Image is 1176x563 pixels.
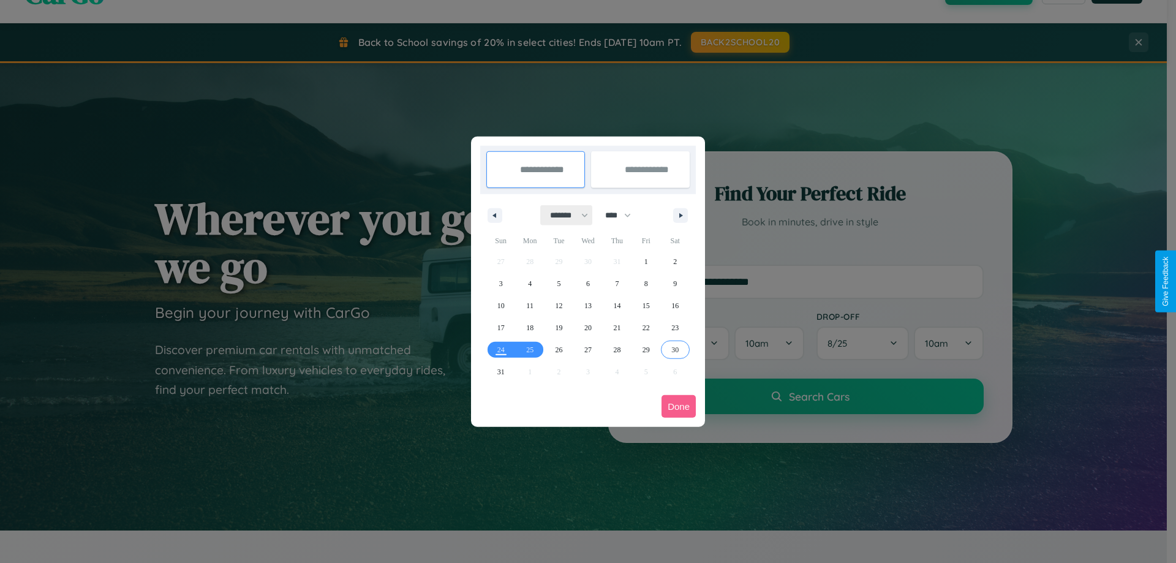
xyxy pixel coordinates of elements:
button: 9 [661,273,690,295]
button: 10 [486,295,515,317]
button: 11 [515,295,544,317]
button: 21 [603,317,631,339]
button: 17 [486,317,515,339]
button: 5 [545,273,573,295]
span: 7 [615,273,619,295]
span: 17 [497,317,505,339]
button: 20 [573,317,602,339]
span: 16 [671,295,679,317]
button: 12 [545,295,573,317]
span: 31 [497,361,505,383]
span: 19 [556,317,563,339]
span: Sat [661,231,690,251]
span: 29 [643,339,650,361]
span: 1 [644,251,648,273]
span: 25 [526,339,533,361]
button: 16 [661,295,690,317]
span: 26 [556,339,563,361]
button: 8 [631,273,660,295]
span: 28 [613,339,620,361]
span: 22 [643,317,650,339]
button: Done [661,395,696,418]
span: 20 [584,317,592,339]
span: Mon [515,231,544,251]
span: 27 [584,339,592,361]
button: 14 [603,295,631,317]
span: 6 [586,273,590,295]
span: 4 [528,273,532,295]
span: 24 [497,339,505,361]
span: 3 [499,273,503,295]
span: 8 [644,273,648,295]
span: Sun [486,231,515,251]
span: 2 [673,251,677,273]
span: 15 [643,295,650,317]
button: 4 [515,273,544,295]
div: Give Feedback [1161,257,1170,306]
span: 14 [613,295,620,317]
button: 19 [545,317,573,339]
span: Fri [631,231,660,251]
span: Wed [573,231,602,251]
span: 10 [497,295,505,317]
button: 24 [486,339,515,361]
span: 23 [671,317,679,339]
button: 23 [661,317,690,339]
span: 11 [526,295,533,317]
button: 1 [631,251,660,273]
button: 7 [603,273,631,295]
span: 13 [584,295,592,317]
button: 18 [515,317,544,339]
button: 31 [486,361,515,383]
button: 29 [631,339,660,361]
button: 22 [631,317,660,339]
span: 21 [613,317,620,339]
button: 13 [573,295,602,317]
span: 30 [671,339,679,361]
button: 25 [515,339,544,361]
span: 12 [556,295,563,317]
button: 15 [631,295,660,317]
button: 28 [603,339,631,361]
span: 5 [557,273,561,295]
button: 30 [661,339,690,361]
span: Tue [545,231,573,251]
span: 18 [526,317,533,339]
button: 3 [486,273,515,295]
span: 9 [673,273,677,295]
button: 6 [573,273,602,295]
span: Thu [603,231,631,251]
button: 27 [573,339,602,361]
button: 2 [661,251,690,273]
button: 26 [545,339,573,361]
